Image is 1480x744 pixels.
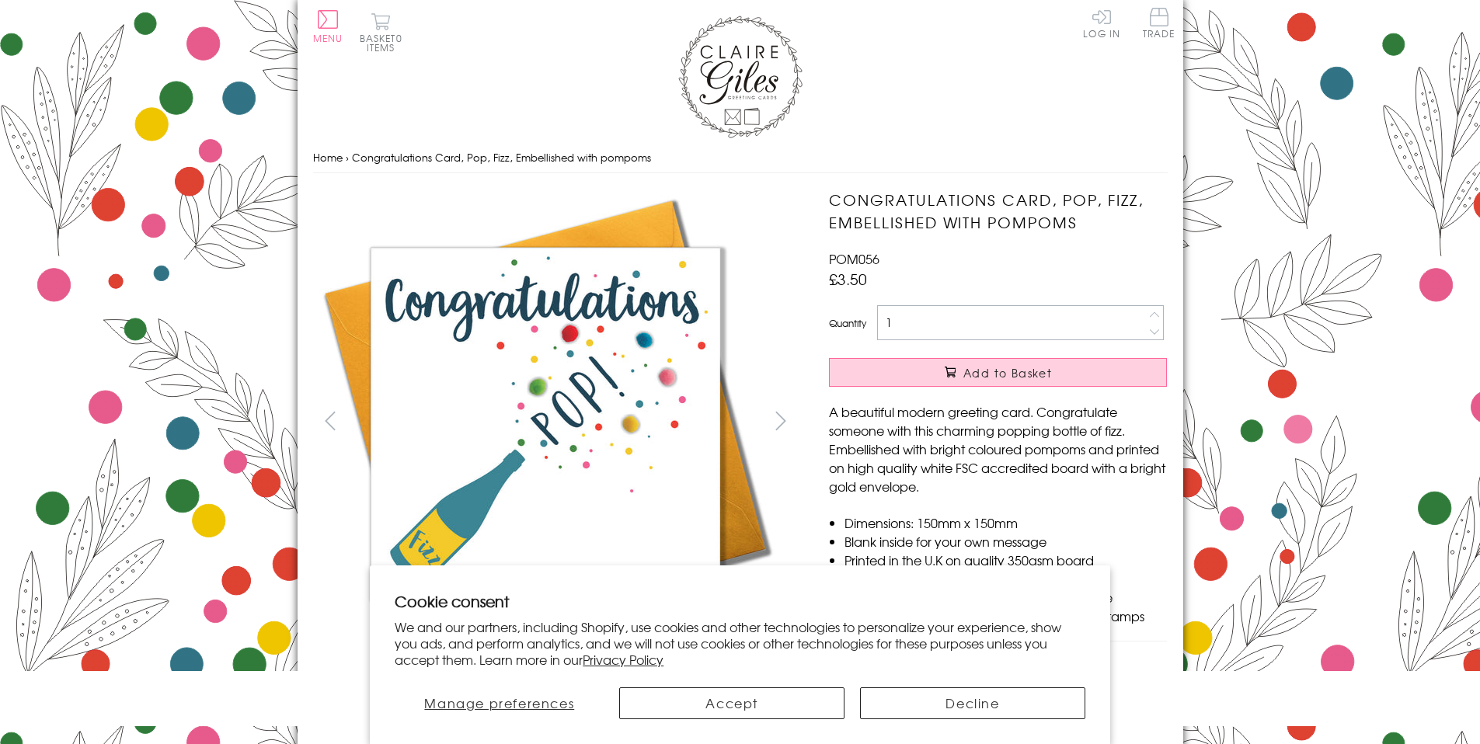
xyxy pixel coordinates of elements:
span: Add to Basket [963,365,1052,381]
button: Add to Basket [829,358,1167,387]
span: POM056 [829,249,879,268]
img: Congratulations Card, Pop, Fizz, Embellished with pompoms [798,189,1264,647]
span: £3.50 [829,268,867,290]
button: Basket0 items [360,12,402,52]
nav: breadcrumbs [313,142,1168,174]
button: Accept [619,687,844,719]
a: Privacy Policy [583,650,663,669]
li: Blank inside for your own message [844,532,1167,551]
button: Manage preferences [395,687,604,719]
span: Menu [313,31,343,45]
button: next [763,403,798,438]
button: prev [313,403,348,438]
span: Trade [1143,8,1175,38]
span: › [346,150,349,165]
a: Home [313,150,343,165]
span: 0 items [367,31,402,54]
button: Decline [860,687,1085,719]
img: Claire Giles Greetings Cards [678,16,803,138]
label: Quantity [829,316,866,330]
img: Congratulations Card, Pop, Fizz, Embellished with pompoms [312,189,778,655]
li: Printed in the U.K on quality 350gsm board [844,551,1167,569]
span: Manage preferences [424,694,574,712]
h2: Cookie consent [395,590,1085,612]
li: Dimensions: 150mm x 150mm [844,513,1167,532]
button: Menu [313,10,343,43]
h1: Congratulations Card, Pop, Fizz, Embellished with pompoms [829,189,1167,234]
a: Trade [1143,8,1175,41]
span: Congratulations Card, Pop, Fizz, Embellished with pompoms [352,150,651,165]
p: We and our partners, including Shopify, use cookies and other technologies to personalize your ex... [395,619,1085,667]
a: Log In [1083,8,1120,38]
p: A beautiful modern greeting card. Congratulate someone with this charming popping bottle of fizz.... [829,402,1167,495]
